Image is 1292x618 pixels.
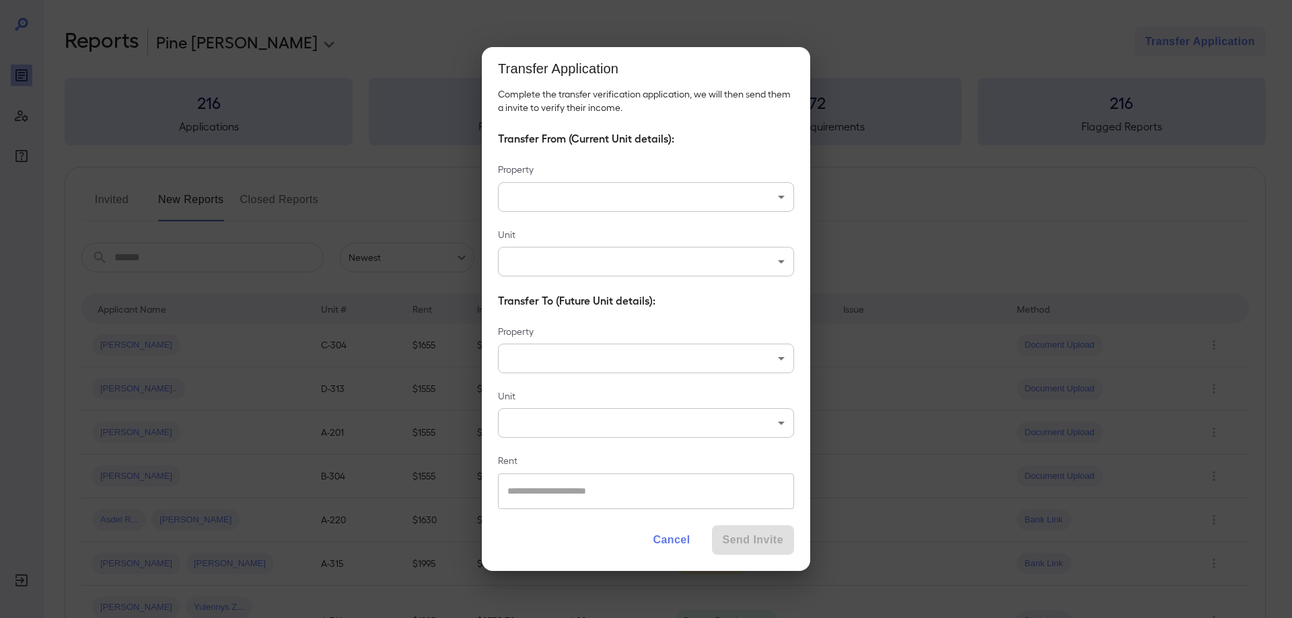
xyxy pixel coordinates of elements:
label: Property [498,325,794,338]
h6: Transfer To (Future Unit details): [498,293,794,309]
label: Unit [498,228,794,241]
label: Rent [498,454,794,467]
p: Complete the transfer verification application, we will then send them a invite to verify their i... [498,87,794,114]
button: Cancel [642,525,701,555]
label: Property [498,163,794,176]
h6: Transfer From (Current Unit details): [498,130,794,147]
h2: Transfer Application [482,47,810,87]
label: Unit [498,389,794,403]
